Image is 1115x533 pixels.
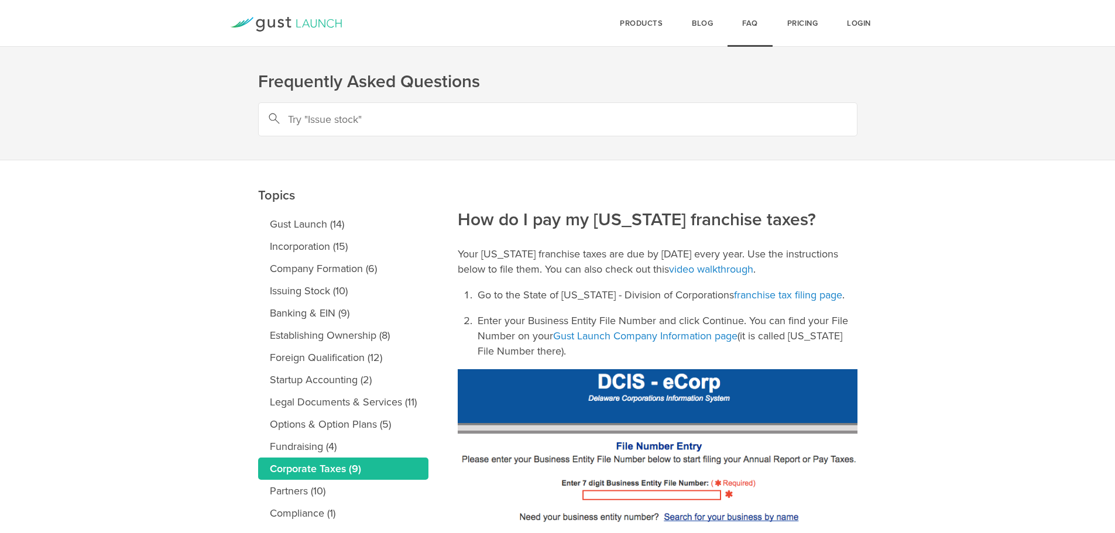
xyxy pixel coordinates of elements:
[458,129,857,232] h2: How do I pay my [US_STATE] franchise taxes?
[258,502,428,524] a: Compliance (1)
[478,313,857,359] p: Enter your Business Entity File Number and click Continue. You can find your File Number on your ...
[258,458,428,480] a: Corporate Taxes (9)
[258,302,428,324] a: Banking & EIN (9)
[669,263,753,276] a: video walkthrough
[258,105,428,207] h2: Topics
[258,70,857,94] h1: Frequently Asked Questions
[258,235,428,257] a: Incorporation (15)
[258,391,428,413] a: Legal Documents & Services (11)
[258,102,857,136] input: Try "Issue stock"
[258,257,428,280] a: Company Formation (6)
[258,435,428,458] a: Fundraising (4)
[258,213,428,235] a: Gust Launch (14)
[258,369,428,391] a: Startup Accounting (2)
[734,288,842,301] a: franchise tax filing page
[258,280,428,302] a: Issuing Stock (10)
[258,324,428,346] a: Establishing Ownership (8)
[258,346,428,369] a: Foreign Qualification (12)
[258,480,428,502] a: Partners (10)
[258,413,428,435] a: Options & Option Plans (5)
[458,246,857,277] p: Your [US_STATE] franchise taxes are due by [DATE] every year. Use the instructions below to file ...
[478,287,857,302] p: Go to the State of [US_STATE] - Division of Corporations .
[553,329,737,342] a: Gust Launch Company Information page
